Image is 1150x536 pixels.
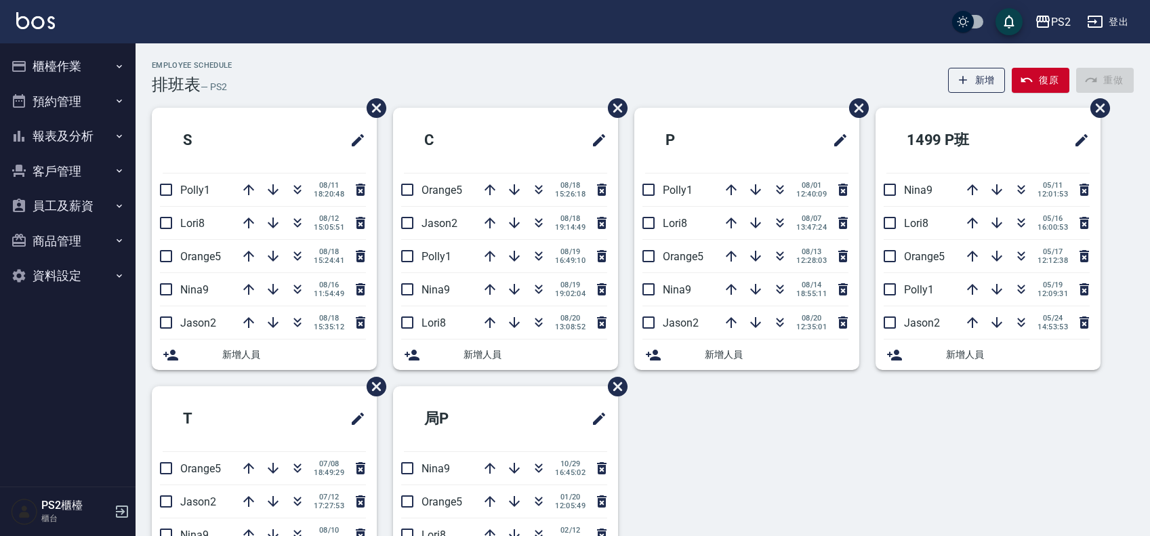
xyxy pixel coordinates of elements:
button: 資料設定 [5,258,130,293]
span: 12:05:49 [555,501,586,510]
div: 新增人員 [634,339,859,370]
span: 07/08 [314,459,344,468]
span: 11:54:49 [314,289,344,298]
span: Lori8 [904,217,928,230]
span: 08/12 [314,214,344,223]
span: 08/18 [555,214,586,223]
button: 復原 [1012,68,1069,93]
span: 修改班表的標題 [1065,124,1090,157]
span: 修改班表的標題 [342,124,366,157]
span: 刪除班表 [356,88,388,128]
img: Logo [16,12,55,29]
span: Jason2 [180,495,216,508]
div: PS2 [1051,14,1071,30]
p: 櫃台 [41,512,110,524]
div: 新增人員 [876,339,1101,370]
span: 12:28:03 [796,256,827,265]
span: 13:47:24 [796,223,827,232]
span: 新增人員 [464,348,607,362]
span: 08/13 [796,247,827,256]
span: 08/07 [796,214,827,223]
span: 05/19 [1038,281,1068,289]
span: 01/20 [555,493,586,501]
span: Lori8 [180,217,205,230]
span: Polly1 [663,184,693,197]
h2: P [645,116,760,165]
button: 登出 [1082,9,1134,35]
span: 08/18 [314,247,344,256]
span: 新增人員 [222,348,366,362]
h2: 1499 P班 [886,116,1027,165]
span: 05/11 [1038,181,1068,190]
span: Orange5 [422,495,462,508]
span: Jason2 [663,316,699,329]
span: 修改班表的標題 [583,124,607,157]
span: Polly1 [904,283,934,296]
span: 15:26:18 [555,190,586,199]
span: 修改班表的標題 [342,403,366,435]
h3: 排班表 [152,75,201,94]
span: 新增人員 [946,348,1090,362]
span: Jason2 [422,217,457,230]
span: 08/10 [314,526,344,535]
span: Lori8 [663,217,687,230]
h2: S [163,116,277,165]
span: Orange5 [422,184,462,197]
div: 新增人員 [393,339,618,370]
span: Orange5 [180,462,221,475]
button: 預約管理 [5,84,130,119]
span: 12:40:09 [796,190,827,199]
span: 05/16 [1038,214,1068,223]
span: Orange5 [180,250,221,263]
span: 05/24 [1038,314,1068,323]
span: 修改班表的標題 [583,403,607,435]
h6: — PS2 [201,80,227,94]
span: 16:45:02 [555,468,586,477]
span: 15:35:12 [314,323,344,331]
span: 19:14:49 [555,223,586,232]
span: Polly1 [422,250,451,263]
span: 新增人員 [705,348,848,362]
span: 08/18 [314,314,344,323]
span: Orange5 [904,250,945,263]
h2: Employee Schedule [152,61,232,70]
span: 05/17 [1038,247,1068,256]
span: 刪除班表 [839,88,871,128]
span: 08/01 [796,181,827,190]
span: 16:00:53 [1038,223,1068,232]
span: 12:12:38 [1038,256,1068,265]
span: 02/12 [555,526,586,535]
span: 15:24:41 [314,256,344,265]
h2: 局P [404,394,526,443]
span: 16:49:10 [555,256,586,265]
span: 12:01:53 [1038,190,1068,199]
button: PS2 [1029,8,1076,36]
h2: T [163,394,277,443]
button: 員工及薪資 [5,188,130,224]
h5: PS2櫃檯 [41,499,110,512]
span: Nina9 [904,184,932,197]
span: 14:53:53 [1038,323,1068,331]
span: 18:55:11 [796,289,827,298]
span: 12:09:31 [1038,289,1068,298]
span: Lori8 [422,316,446,329]
span: 08/18 [555,181,586,190]
span: 17:27:53 [314,501,344,510]
span: Orange5 [663,250,703,263]
img: Person [11,498,38,525]
span: 刪除班表 [598,88,630,128]
span: Polly1 [180,184,210,197]
span: Nina9 [422,462,450,475]
span: 刪除班表 [356,367,388,407]
span: 修改班表的標題 [824,124,848,157]
span: Nina9 [422,283,450,296]
button: 客戶管理 [5,154,130,189]
button: 商品管理 [5,224,130,259]
span: Nina9 [663,283,691,296]
div: 新增人員 [152,339,377,370]
span: 08/16 [314,281,344,289]
span: Jason2 [180,316,216,329]
span: 刪除班表 [1080,88,1112,128]
span: 18:20:48 [314,190,344,199]
span: 08/14 [796,281,827,289]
